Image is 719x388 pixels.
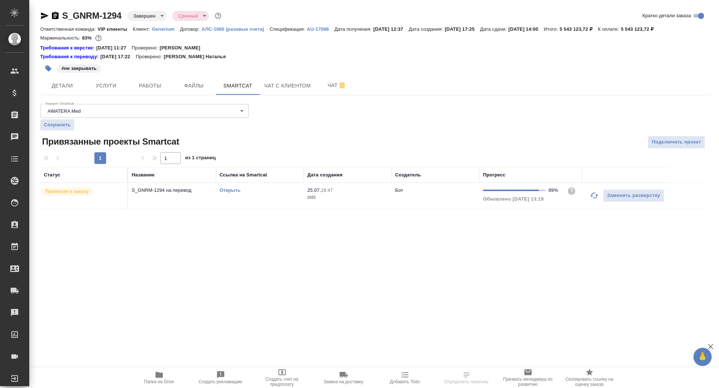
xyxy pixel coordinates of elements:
[643,12,691,19] span: Кратко детали заказа
[598,26,621,32] p: К оплате:
[559,26,598,32] p: 5 543 123,72 ₽
[270,26,307,32] p: Спецификация:
[40,35,82,41] p: Маржинальность:
[45,108,83,114] button: AWATERA Med
[544,26,559,32] p: Итого:
[40,26,98,32] p: Ответственная команда:
[334,26,373,32] p: Дата получения:
[61,65,97,72] p: #не закрывать
[395,171,421,179] div: Создатель
[621,26,659,32] p: 5 543 123,72 ₽
[307,194,388,201] p: 2025
[373,26,409,32] p: [DATE] 12:37
[176,81,211,90] span: Файлы
[44,171,60,179] div: Статус
[480,26,508,32] p: Дата сдачи:
[445,26,480,32] p: [DATE] 17:25
[94,33,103,43] button: 753625.94 RUB; 21174.72 UAH;
[45,81,80,90] span: Детали
[220,187,240,193] a: Открыть
[180,26,202,32] p: Договор:
[338,81,347,90] svg: Отписаться
[483,171,505,179] div: Прогресс
[652,138,701,146] span: Подключить проект
[133,26,152,32] p: Клиент:
[40,44,96,52] a: Требования к верстке:
[164,53,231,60] p: [PERSON_NAME] Наталья
[132,44,160,52] p: Проверено:
[96,44,132,52] p: [DATE] 11:27
[89,81,124,90] span: Услуги
[40,53,100,60] div: Нажми, чтобы открыть папку с инструкцией
[40,104,249,118] div: AWATERA Med
[693,348,712,366] button: 🙏
[607,191,660,200] span: Заменить разверстку
[98,26,133,32] p: VIP клиенты
[483,196,544,202] span: Обновлено [DATE] 13:19
[160,44,206,52] p: [PERSON_NAME]
[45,188,89,195] p: Привязан к заказу
[40,60,56,77] button: Добавить тэг
[40,119,74,130] button: Сохранить
[307,187,321,193] p: 25.07,
[307,26,334,32] a: AU-17086
[321,187,333,193] p: 18:47
[62,11,121,20] a: S_GNRM-1294
[40,136,179,148] span: Привязанные проекты Smartcat
[132,171,154,179] div: Название
[409,26,445,32] p: Дата создания:
[696,349,709,365] span: 🙏
[136,53,164,60] p: Проверено:
[172,11,209,21] div: Завершен
[82,35,93,41] p: 83%
[51,11,60,20] button: Скопировать ссылку
[648,136,705,149] button: Подключить проект
[264,81,311,90] span: Чат с клиентом
[40,11,49,20] button: Скопировать ссылку для ЯМессенджера
[132,81,168,90] span: Работы
[127,11,166,21] div: Завершен
[132,187,212,194] p: S_GNRM-1294 на перевод
[176,13,200,19] button: Срочный
[585,187,603,204] button: Обновить прогресс
[220,81,255,90] span: Smartcat
[40,44,96,52] div: Нажми, чтобы открыть папку с инструкцией
[100,53,136,60] p: [DATE] 17:22
[44,121,71,128] span: Сохранить
[220,171,267,179] div: Ссылка на Smartcat
[508,26,544,32] p: [DATE] 14:00
[56,65,102,71] span: не закрывать
[202,26,270,32] a: АЛС-1065 (разовые счета)
[131,13,158,19] button: Завершен
[213,11,223,20] button: Доп статусы указывают на важность/срочность заказа
[548,187,561,194] div: 89%
[307,171,342,179] div: Дата создания
[152,26,180,32] a: Generium
[40,53,100,60] a: Требования к переводу:
[395,187,403,193] p: Бот
[185,153,216,164] span: из 1 страниц
[319,81,355,90] span: Чат
[603,189,664,202] button: Заменить разверстку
